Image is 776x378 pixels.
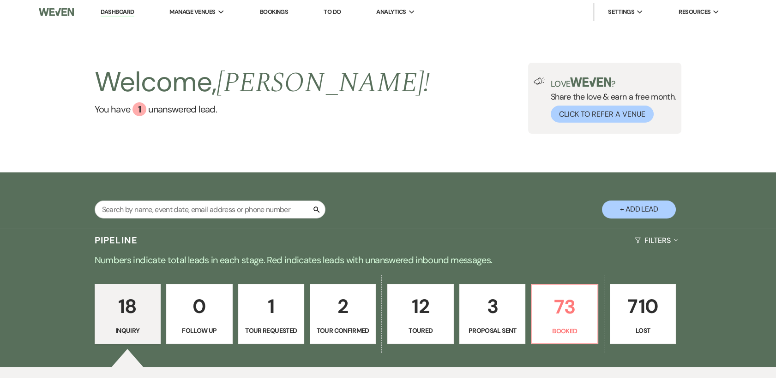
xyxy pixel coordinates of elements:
button: Click to Refer a Venue [551,106,654,123]
span: Manage Venues [169,7,215,17]
span: [PERSON_NAME] ! [217,62,430,104]
span: Analytics [376,7,406,17]
div: 1 [132,102,146,116]
span: Settings [608,7,634,17]
img: Weven Logo [39,2,74,22]
a: You have 1 unanswered lead. [95,102,430,116]
a: 2Tour Confirmed [310,284,376,344]
p: Booked [537,326,591,336]
p: 710 [616,291,670,322]
button: + Add Lead [602,201,676,219]
h3: Pipeline [95,234,138,247]
a: To Do [324,8,341,16]
a: Dashboard [101,8,134,17]
img: loud-speaker-illustration.svg [534,77,545,85]
a: 710Lost [610,284,676,344]
p: 3 [465,291,519,322]
p: 2 [316,291,370,322]
input: Search by name, event date, email address or phone number [95,201,325,219]
a: 3Proposal Sent [459,284,525,344]
a: 1Tour Requested [238,284,304,344]
button: Filters [631,228,681,253]
h2: Welcome, [95,63,430,102]
p: 12 [393,291,447,322]
p: 73 [537,291,591,322]
a: 12Toured [387,284,453,344]
a: 0Follow Up [166,284,232,344]
p: Tour Requested [244,325,298,336]
a: Bookings [260,8,289,16]
p: Inquiry [101,325,155,336]
p: Proposal Sent [465,325,519,336]
img: weven-logo-green.svg [570,77,611,87]
p: Numbers indicate total leads in each stage. Red indicates leads with unanswered inbound messages. [56,253,721,267]
p: 1 [244,291,298,322]
p: Toured [393,325,447,336]
span: Resources [679,7,710,17]
p: Tour Confirmed [316,325,370,336]
a: 73Booked [531,284,598,344]
p: 0 [172,291,226,322]
p: 18 [101,291,155,322]
a: 18Inquiry [95,284,161,344]
div: Share the love & earn a free month. [545,77,676,123]
p: Love ? [551,77,676,88]
p: Lost [616,325,670,336]
p: Follow Up [172,325,226,336]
